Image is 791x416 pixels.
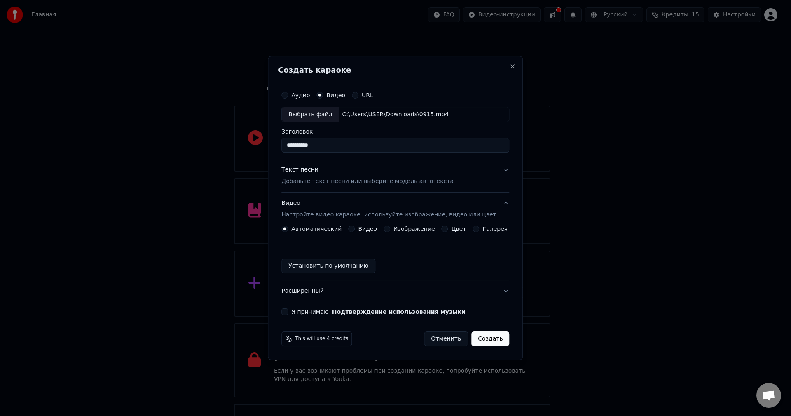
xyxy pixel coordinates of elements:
label: Цвет [452,226,466,232]
button: ВидеоНастройте видео караоке: используйте изображение, видео или цвет [281,193,509,226]
button: Создать [471,331,509,346]
label: Заголовок [281,129,509,135]
div: Текст песни [281,166,318,174]
p: Добавьте текст песни или выберите модель автотекста [281,178,454,186]
label: Автоматический [291,226,342,232]
span: This will use 4 credits [295,336,348,342]
button: Я принимаю [332,309,466,315]
button: Установить по умолчанию [281,259,375,273]
label: Изображение [393,226,435,232]
button: Расширенный [281,280,509,302]
button: Текст песниДобавьте текст песни или выберите модель автотекста [281,160,509,193]
label: Видео [326,92,345,98]
label: Видео [358,226,377,232]
div: C:\Users\USER\Downloads\0915.mp4 [339,110,452,119]
p: Настройте видео караоке: используйте изображение, видео или цвет [281,211,496,219]
label: URL [362,92,373,98]
label: Я принимаю [291,309,466,315]
div: Видео [281,200,496,219]
div: Выбрать файл [282,107,339,122]
div: ВидеоНастройте видео караоке: используйте изображение, видео или цвет [281,226,509,280]
h2: Создать караоке [278,66,513,74]
button: Отменить [424,331,468,346]
label: Галерея [483,226,508,232]
label: Аудио [291,92,310,98]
